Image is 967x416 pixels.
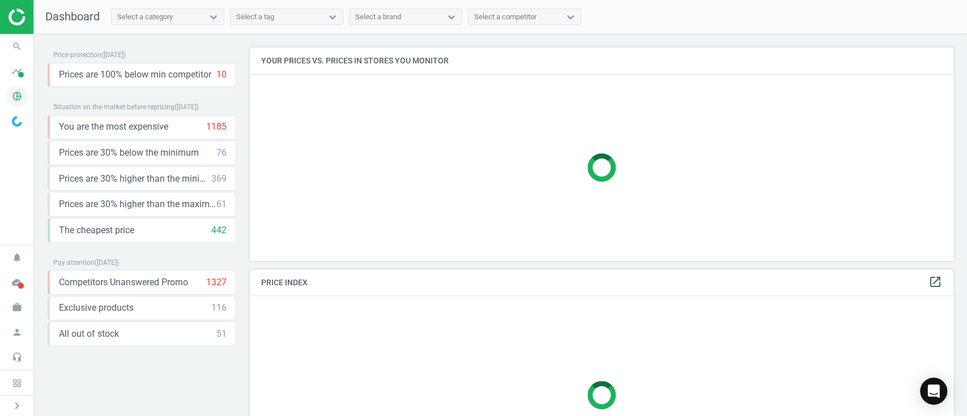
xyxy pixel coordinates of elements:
span: Prices are 30% higher than the maximal [59,198,216,211]
i: chevron_right [10,399,24,413]
div: Select a brand [355,12,401,22]
span: Price protection [53,51,101,59]
div: 10 [216,68,227,81]
span: Dashboard [45,10,100,23]
i: timeline [6,61,28,82]
span: Prices are 30% higher than the minimum [59,173,211,185]
a: open_in_new [928,275,942,290]
span: Exclusive products [59,302,134,314]
i: notifications [6,247,28,268]
span: Competitors Unanswered Promo [59,276,188,289]
div: Select a category [117,12,173,22]
span: All out of stock [59,328,119,340]
img: wGWNvw8QSZomAAAAABJRU5ErkJggg== [12,116,22,127]
h4: Your prices vs. prices in stores you monitor [250,48,953,74]
i: pie_chart_outlined [6,85,28,107]
i: open_in_new [928,275,942,289]
span: ( [DATE] ) [101,51,126,59]
span: Prices are 30% below the minimum [59,147,199,159]
div: 369 [211,173,227,185]
div: 442 [211,224,227,237]
h4: Price Index [250,269,953,296]
div: 116 [211,302,227,314]
span: You are the most expensive [59,121,168,133]
span: ( [DATE] ) [95,259,119,267]
div: Select a tag [236,12,274,22]
div: Open Intercom Messenger [920,378,947,405]
span: The cheapest price [59,224,134,237]
i: work [6,297,28,318]
img: ajHJNr6hYgQAAAAASUVORK5CYII= [8,8,89,25]
div: 61 [216,198,227,211]
button: chevron_right [3,398,31,413]
div: 1327 [206,276,227,289]
div: Select a competitor [474,12,536,22]
div: 76 [216,147,227,159]
i: cloud_done [6,272,28,293]
i: person [6,321,28,343]
span: ( [DATE] ) [174,103,199,111]
div: 1185 [206,121,227,133]
span: Prices are 100% below min competitor [59,68,211,81]
div: 51 [216,328,227,340]
i: search [6,36,28,57]
span: Pay attention [53,259,95,267]
i: headset_mic [6,346,28,368]
span: Situation on the market before repricing [53,103,174,111]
